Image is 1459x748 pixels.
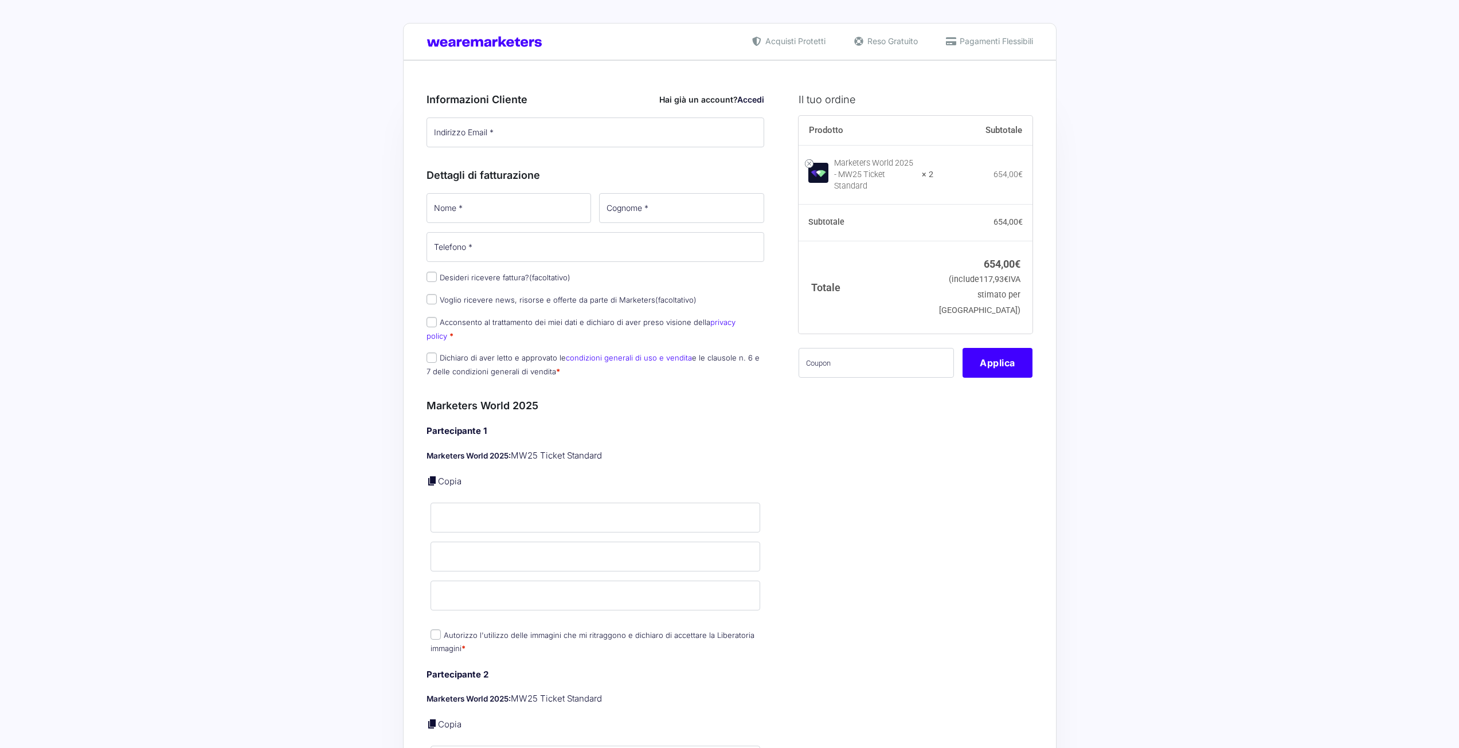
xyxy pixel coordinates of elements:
input: Voglio ricevere news, risorse e offerte da parte di Marketers(facoltativo) [427,294,437,304]
div: Marketers World 2025 - MW25 Ticket Standard [834,158,914,192]
p: MW25 Ticket Standard [427,449,765,463]
a: Copia i dettagli dell'acquirente [427,718,438,730]
th: Totale [799,241,933,333]
th: Subtotale [799,205,933,241]
label: Dichiaro di aver letto e approvato le e le clausole n. 6 e 7 delle condizioni generali di vendita [427,353,760,375]
label: Voglio ricevere news, risorse e offerte da parte di Marketers [427,295,697,304]
label: Acconsento al trattamento dei miei dati e dichiaro di aver preso visione della [427,318,736,340]
th: Prodotto [799,116,933,146]
a: Accedi [737,95,764,104]
h4: Partecipante 1 [427,425,765,438]
input: Dichiaro di aver letto e approvato lecondizioni generali di uso e venditae le clausole n. 6 e 7 d... [427,353,437,363]
input: Autorizzo l'utilizzo delle immagini che mi ritraggono e dichiaro di accettare la Liberatoria imma... [431,629,441,640]
h3: Marketers World 2025 [427,398,765,413]
span: (facoltativo) [529,273,570,282]
button: Applica [963,348,1032,378]
strong: Marketers World 2025: [427,451,511,460]
strong: Marketers World 2025: [427,694,511,703]
label: Autorizzo l'utilizzo delle immagini che mi ritraggono e dichiaro di accettare la Liberatoria imma... [431,630,754,653]
label: Desideri ricevere fattura? [427,273,570,282]
a: Copia [438,476,461,487]
span: Reso Gratuito [865,35,918,47]
h3: Informazioni Cliente [427,92,765,107]
span: Acquisti Protetti [762,35,826,47]
bdi: 654,00 [984,258,1020,270]
h3: Il tuo ordine [799,92,1032,107]
a: Copia [438,719,461,730]
bdi: 654,00 [993,217,1023,226]
span: € [1004,275,1008,284]
small: (include IVA stimato per [GEOGRAPHIC_DATA]) [939,275,1020,315]
bdi: 654,00 [993,170,1023,179]
span: 117,93 [979,275,1008,284]
h3: Dettagli di fatturazione [427,167,765,183]
h4: Partecipante 2 [427,668,765,682]
th: Subtotale [933,116,1033,146]
input: Acconsento al trattamento dei miei dati e dichiaro di aver preso visione dellaprivacy policy [427,317,437,327]
div: Hai già un account? [659,93,764,105]
span: € [1015,258,1020,270]
input: Telefono * [427,232,765,262]
span: € [1018,170,1023,179]
input: Coupon [799,348,954,378]
a: Copia i dettagli dell'acquirente [427,475,438,487]
span: (facoltativo) [655,295,697,304]
p: MW25 Ticket Standard [427,692,765,706]
input: Desideri ricevere fattura?(facoltativo) [427,272,437,282]
a: privacy policy [427,318,736,340]
span: € [1018,217,1023,226]
input: Cognome * [599,193,764,223]
span: Pagamenti Flessibili [957,35,1033,47]
input: Indirizzo Email * [427,118,765,147]
img: Marketers World 2025 - MW25 Ticket Standard [808,163,828,183]
input: Nome * [427,193,592,223]
strong: × 2 [922,169,933,181]
a: condizioni generali di uso e vendita [566,353,692,362]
